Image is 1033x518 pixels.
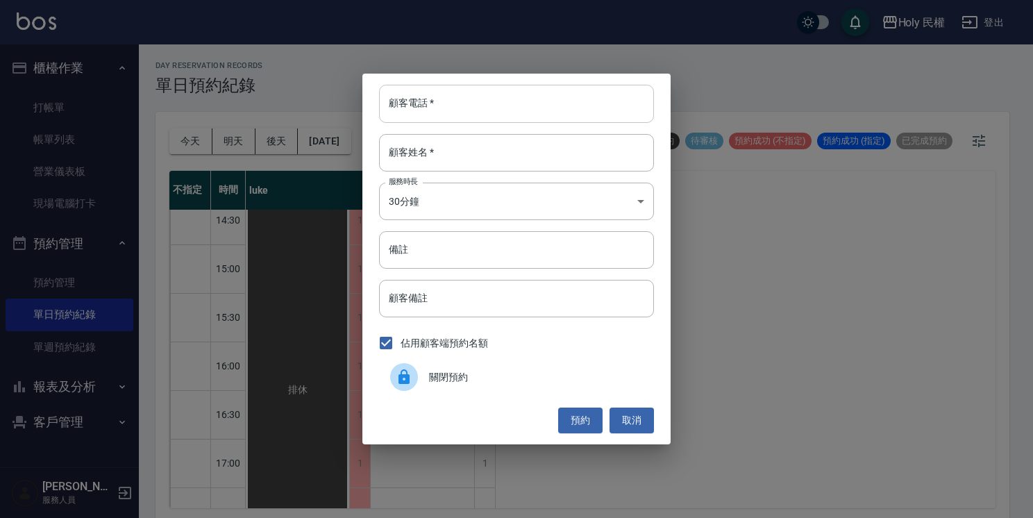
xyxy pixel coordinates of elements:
[379,358,654,396] div: 關閉預約
[401,336,488,351] span: 佔用顧客端預約名額
[558,408,603,433] button: 預約
[610,408,654,433] button: 取消
[429,370,643,385] span: 關閉預約
[389,176,418,187] label: 服務時長
[379,183,654,220] div: 30分鐘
